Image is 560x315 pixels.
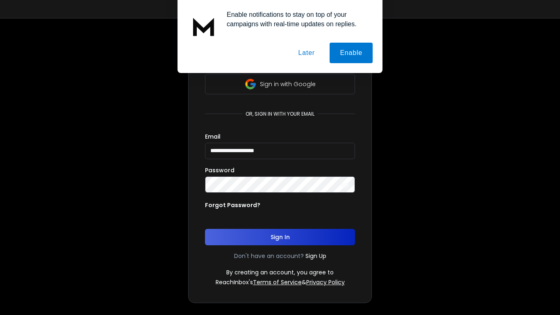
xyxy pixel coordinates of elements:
[205,167,234,173] label: Password
[205,201,260,209] p: Forgot Password?
[305,252,326,260] a: Sign Up
[253,278,302,286] a: Terms of Service
[226,268,334,276] p: By creating an account, you agree to
[216,278,345,286] p: ReachInbox's &
[205,134,221,139] label: Email
[242,111,318,117] p: or, sign in with your email
[330,43,373,63] button: Enable
[260,80,316,88] p: Sign in with Google
[205,229,355,245] button: Sign In
[187,10,220,43] img: notification icon
[205,74,355,94] button: Sign in with Google
[234,252,304,260] p: Don't have an account?
[220,10,373,29] div: Enable notifications to stay on top of your campaigns with real-time updates on replies.
[288,43,325,63] button: Later
[306,278,345,286] a: Privacy Policy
